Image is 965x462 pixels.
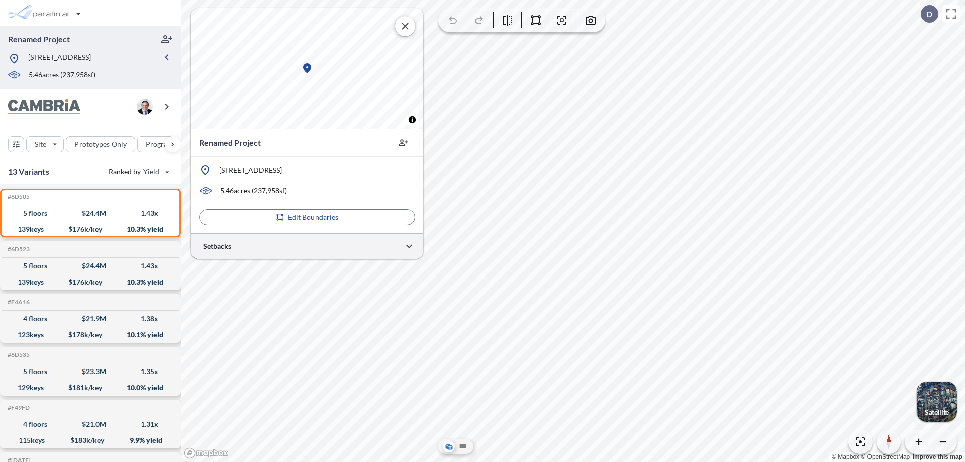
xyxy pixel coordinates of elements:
[8,34,70,45] p: Renamed Project
[288,212,339,222] p: Edit Boundaries
[301,62,313,74] div: Map marker
[29,70,95,81] p: 5.46 acres ( 237,958 sf)
[409,114,415,125] span: Toggle attribution
[8,166,49,178] p: 13 Variants
[146,139,174,149] p: Program
[8,99,80,115] img: BrandImage
[184,447,228,459] a: Mapbox homepage
[66,136,135,152] button: Prototypes Only
[6,404,30,411] h5: Click to copy the code
[26,136,64,152] button: Site
[220,186,287,196] p: 5.46 acres ( 237,958 sf)
[6,246,30,253] h5: Click to copy the code
[219,165,282,175] p: [STREET_ADDRESS]
[6,193,30,200] h5: Click to copy the code
[199,137,261,149] p: Renamed Project
[926,10,932,19] p: D
[913,453,962,460] a: Improve this map
[406,114,418,126] button: Toggle attribution
[917,382,957,422] button: Switcher ImageSatellite
[6,351,30,358] h5: Click to copy the code
[925,408,949,416] p: Satellite
[74,139,127,149] p: Prototypes Only
[35,139,46,149] p: Site
[199,209,415,225] button: Edit Boundaries
[917,382,957,422] img: Switcher Image
[6,299,30,306] h5: Click to copy the code
[101,164,176,180] button: Ranked by Yield
[861,453,910,460] a: OpenStreetMap
[137,136,191,152] button: Program
[457,440,469,452] button: Site Plan
[832,453,859,460] a: Mapbox
[137,99,153,115] img: user logo
[28,52,91,65] p: [STREET_ADDRESS]
[191,8,423,129] canvas: Map
[143,167,160,177] span: Yield
[443,440,455,452] button: Aerial View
